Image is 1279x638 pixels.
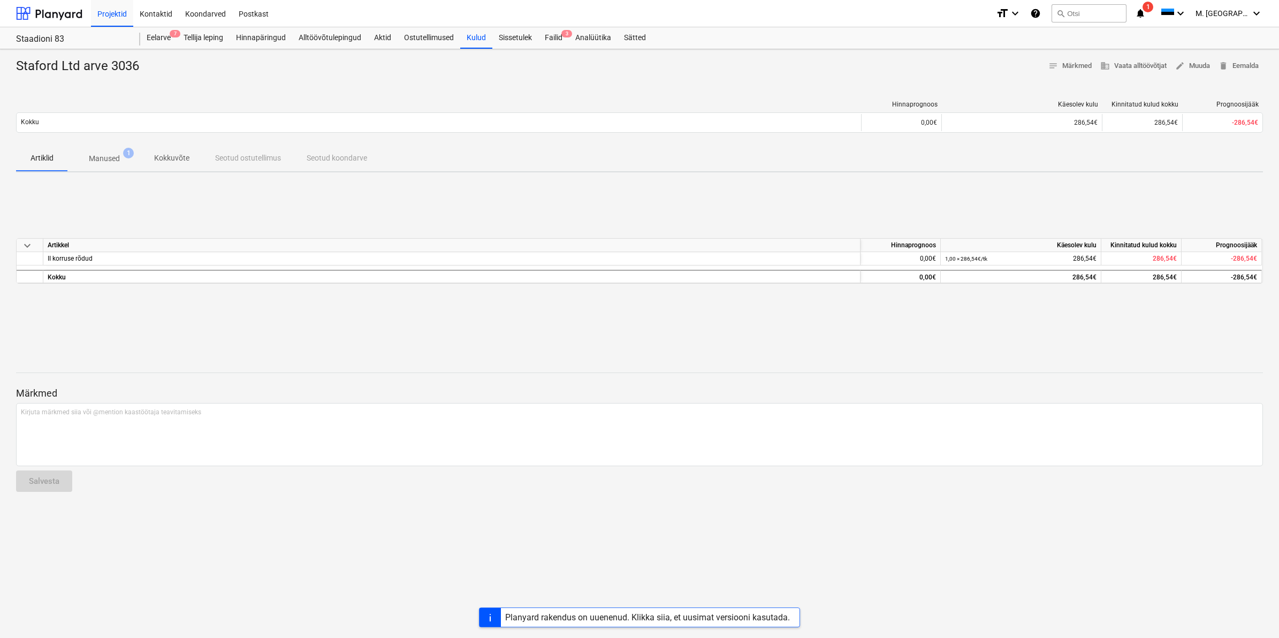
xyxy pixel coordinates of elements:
div: Hinnaprognoos [861,239,941,252]
div: Eelarve [140,27,177,49]
p: Artiklid [29,153,55,164]
div: 286,54€ [945,252,1097,265]
button: Vaata alltöövõtjat [1096,58,1171,74]
div: Artikkel [43,239,861,252]
span: 1 [123,148,134,158]
div: Kokku [43,270,861,283]
p: Manused [89,153,120,164]
div: Käesolev kulu [941,239,1101,252]
div: Prognoosijääk [1182,239,1262,252]
span: 286,54€ [1153,255,1177,262]
div: 286,54€ [945,271,1097,284]
div: 286,54€ [1101,270,1182,283]
button: Muuda [1171,58,1214,74]
span: edit [1175,61,1185,71]
div: Käesolev kulu [946,101,1098,108]
span: notes [1048,61,1058,71]
a: Hinnapäringud [230,27,292,49]
p: Kokku [21,118,39,127]
div: 286,54€ [1102,114,1182,131]
p: Märkmed [16,387,1263,400]
span: 7 [170,30,180,37]
span: Vaata alltöövõtjat [1100,60,1167,72]
div: Staadioni 83 [16,34,127,45]
a: Alltöövõtulepingud [292,27,368,49]
span: delete [1219,61,1228,71]
span: keyboard_arrow_down [21,239,34,252]
a: Sissetulek [492,27,538,49]
div: -286,54€ [1182,270,1262,283]
a: Analüütika [569,27,618,49]
div: Failid [538,27,569,49]
span: -286,54€ [1231,255,1257,262]
span: 3 [561,30,572,37]
a: Kulud [460,27,492,49]
div: Hinnaprognoos [866,101,938,108]
div: 0,00€ [861,270,941,283]
small: 1,00 × 286,54€ / tk [945,256,987,262]
span: II korruse rõdud [48,255,93,262]
div: 0,00€ [861,252,941,265]
span: business [1100,61,1110,71]
div: Kinnitatud kulud kokku [1101,239,1182,252]
div: 286,54€ [946,119,1098,126]
a: Tellija leping [177,27,230,49]
button: Eemalda [1214,58,1263,74]
a: Sätted [618,27,652,49]
a: Aktid [368,27,398,49]
div: 0,00€ [861,114,941,131]
span: -286,54€ [1232,119,1258,126]
span: Märkmed [1048,60,1092,72]
div: Staford Ltd arve 3036 [16,58,148,75]
div: Planyard rakendus on uuenenud. Klikka siia, et uusimat versiooni kasutada. [505,612,790,622]
div: Prognoosijääk [1187,101,1259,108]
p: Kokkuvõte [154,153,189,164]
a: Failid3 [538,27,569,49]
div: Kinnitatud kulud kokku [1107,101,1178,108]
a: Ostutellimused [398,27,460,49]
span: Muuda [1175,60,1210,72]
button: Märkmed [1044,58,1096,74]
a: Eelarve7 [140,27,177,49]
span: Eemalda [1219,60,1259,72]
